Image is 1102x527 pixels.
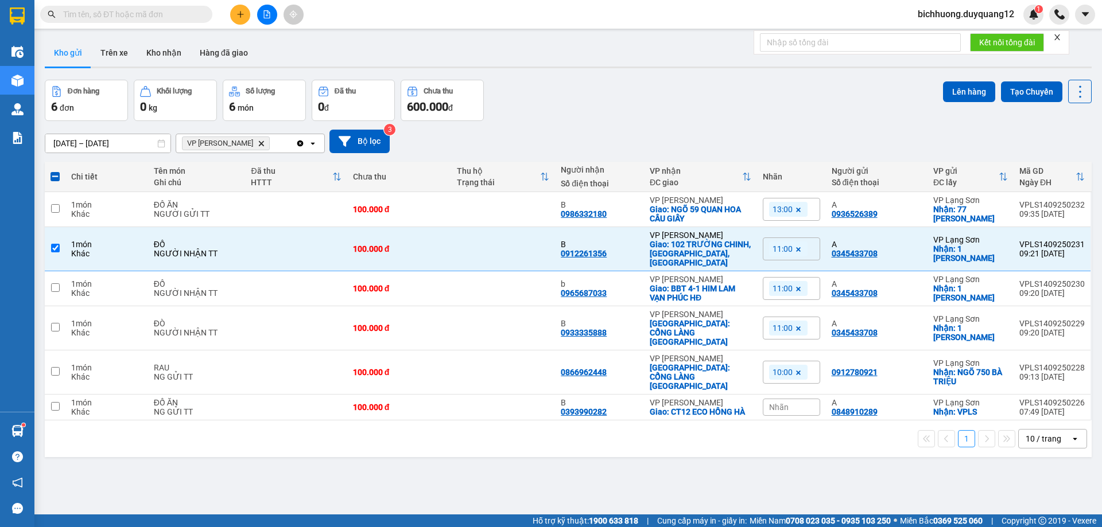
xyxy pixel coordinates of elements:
button: Lên hàng [943,81,995,102]
th: Toggle SortBy [644,162,756,192]
img: warehouse-icon [11,103,24,115]
div: 0393990282 [561,407,607,416]
div: 100.000 đ [353,205,445,214]
div: B [561,240,638,249]
div: RAU [154,363,240,372]
span: close [1053,33,1061,41]
span: đ [324,103,329,112]
button: aim [284,5,304,25]
div: 1 món [71,279,142,288]
span: 11:00 [773,244,793,254]
button: file-add [257,5,277,25]
span: message [12,503,23,514]
strong: 0369 525 060 [933,516,983,525]
th: Toggle SortBy [928,162,1014,192]
div: NGƯỜI NHẬN TT [154,249,240,258]
div: A [832,200,922,209]
span: copyright [1038,517,1046,525]
div: Nhận: 1 NGÔ THÌ SỸ [933,323,1008,342]
span: VP Minh Khai [187,139,253,148]
input: Selected VP Minh Khai. [272,138,273,149]
sup: 1 [1035,5,1043,13]
div: A [832,398,922,407]
div: NGƯỜI NHẬN TT [154,288,240,298]
div: Mã GD [1019,166,1076,175]
div: b [561,279,638,288]
div: 0848910289 [832,407,878,416]
span: Hỗ trợ kỹ thuật: [533,514,638,527]
div: Khác [71,328,142,337]
div: Giao: NGÕ 59 QUAN HOA CẦU GIẤY [650,205,751,223]
span: 6 [229,100,235,114]
button: caret-down [1075,5,1095,25]
div: VP Lạng Sơn [933,358,1008,368]
div: Trạng thái [457,178,540,187]
div: Ngày ĐH [1019,178,1076,187]
button: Số lượng6món [223,80,306,121]
img: logo-vxr [10,7,25,25]
strong: 1900 633 818 [589,516,638,525]
div: VP nhận [650,166,742,175]
span: Miền Nam [750,514,891,527]
div: Khác [71,209,142,218]
div: Số điện thoại [832,178,922,187]
div: Nhận: NGÕ 750 BÀ TRIỆU [933,368,1008,386]
div: 1 món [71,319,142,328]
div: Tên món [154,166,240,175]
div: Khác [71,288,142,298]
svg: Delete [258,140,265,147]
div: VP Lạng Sơn [933,196,1008,205]
sup: 3 [384,124,395,135]
div: 100.000 đ [353,403,445,412]
div: 0965687033 [561,288,607,298]
button: Hàng đã giao [191,39,257,67]
span: 600.000 [407,100,448,114]
div: 09:20 [DATE] [1019,328,1085,337]
span: đ [448,103,453,112]
div: 0912780921 [832,368,878,377]
img: phone-icon [1054,9,1065,19]
svg: Clear all [296,139,305,148]
button: Trên xe [91,39,137,67]
svg: open [1070,434,1080,443]
div: VP [PERSON_NAME] [650,354,751,363]
div: Nhãn [763,172,820,181]
img: icon-new-feature [1029,9,1039,19]
div: Đã thu [335,87,356,95]
div: 10 / trang [1026,433,1061,444]
div: ĐỒ [154,279,240,288]
button: plus [230,5,250,25]
svg: open [308,139,317,148]
span: 0 [318,100,324,114]
div: ĐC lấy [933,178,999,187]
span: VP Minh Khai, close by backspace [182,136,270,150]
img: solution-icon [11,132,24,144]
div: 0912261356 [561,249,607,258]
img: warehouse-icon [11,75,24,87]
span: file-add [263,10,271,18]
div: Nhận: 1 NGÔ THÌ SỸ [933,284,1008,302]
div: Khác [71,407,142,416]
span: plus [236,10,245,18]
div: VP [PERSON_NAME] [650,398,751,407]
span: món [238,103,254,112]
div: Khối lượng [157,87,192,95]
span: 0 [140,100,146,114]
div: 1 món [71,363,142,372]
div: 100.000 đ [353,284,445,293]
div: Số điện thoại [561,179,638,188]
div: ĐÒ [154,319,240,328]
div: VPLS1409250230 [1019,279,1085,288]
span: bichhuong.duyquang12 [909,7,1023,21]
div: Khác [71,249,142,258]
span: đơn [60,103,74,112]
span: 11:00 [773,323,793,333]
button: Đơn hàng6đơn [45,80,128,121]
span: search [48,10,56,18]
div: Nhận: 77 LÊ HỒNG PHONG [933,205,1008,223]
button: 1 [958,430,975,447]
div: A [832,279,922,288]
div: Giao: CỔNG LÀNG ĐÌNH THÔN [650,319,751,346]
button: Kết nối tổng đài [970,33,1044,52]
div: 100.000 đ [353,368,445,377]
